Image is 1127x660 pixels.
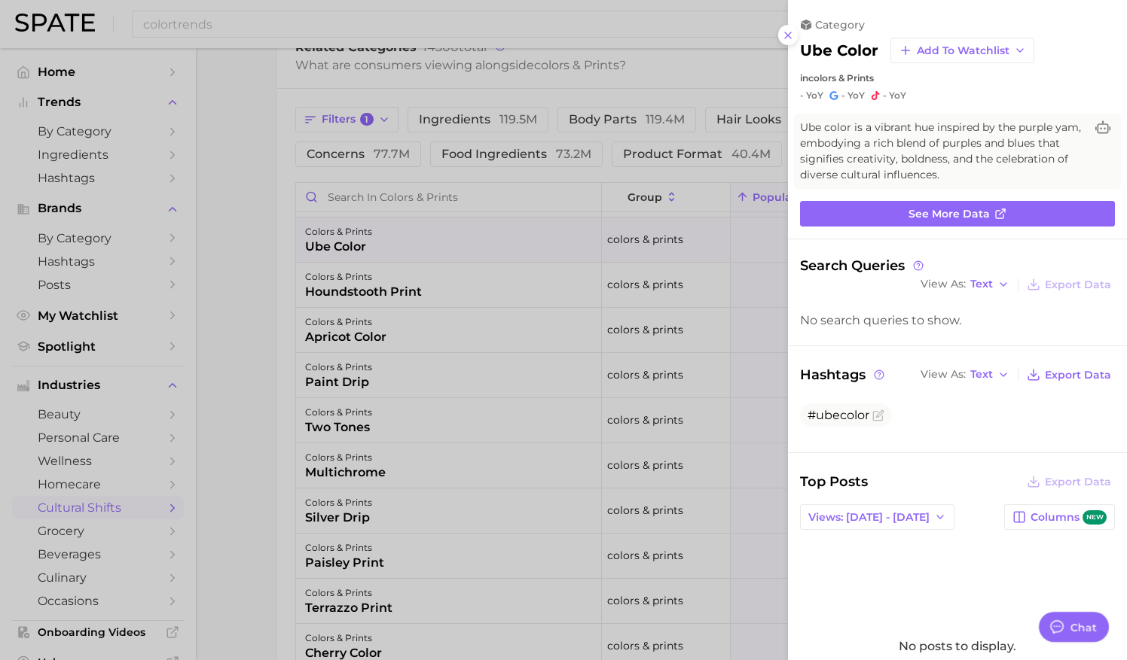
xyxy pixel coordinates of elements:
[800,257,926,274] span: Search Queries
[1004,504,1115,530] button: Columnsnew
[800,120,1085,183] span: Ube color is a vibrant hue inspired by the purple yam, embodying a rich blend of purples and blue...
[808,511,930,524] span: Views: [DATE] - [DATE]
[1023,364,1115,385] button: Export Data
[800,201,1115,227] a: See more data
[1045,369,1111,382] span: Export Data
[815,18,865,32] span: category
[921,280,966,288] span: View As
[841,90,845,101] span: -
[917,44,1009,57] span: Add to Watchlist
[889,90,906,102] span: YoY
[806,90,823,102] span: YoY
[883,90,887,101] span: -
[909,208,990,221] span: See more data
[848,90,865,102] span: YoY
[970,280,993,288] span: Text
[800,504,954,530] button: Views: [DATE] - [DATE]
[808,408,869,422] span: #ubecolor
[1083,510,1107,525] span: new
[872,409,884,421] button: Flag as miscategorized or irrelevant
[1045,278,1111,291] span: Export Data
[917,365,1013,385] button: View AsText
[800,90,804,101] span: -
[1023,274,1115,295] button: Export Data
[917,275,1013,294] button: View AsText
[1031,510,1107,525] span: Columns
[899,639,1016,653] span: No posts to display.
[970,370,993,379] span: Text
[800,471,868,492] span: Top Posts
[1023,471,1115,492] button: Export Data
[800,72,1115,84] div: in
[921,370,966,379] span: View As
[800,313,1115,327] div: No search queries to show.
[1045,476,1111,488] span: Export Data
[800,41,878,59] h2: ube color
[800,364,887,385] span: Hashtags
[890,38,1034,63] button: Add to Watchlist
[808,72,874,84] span: colors & prints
